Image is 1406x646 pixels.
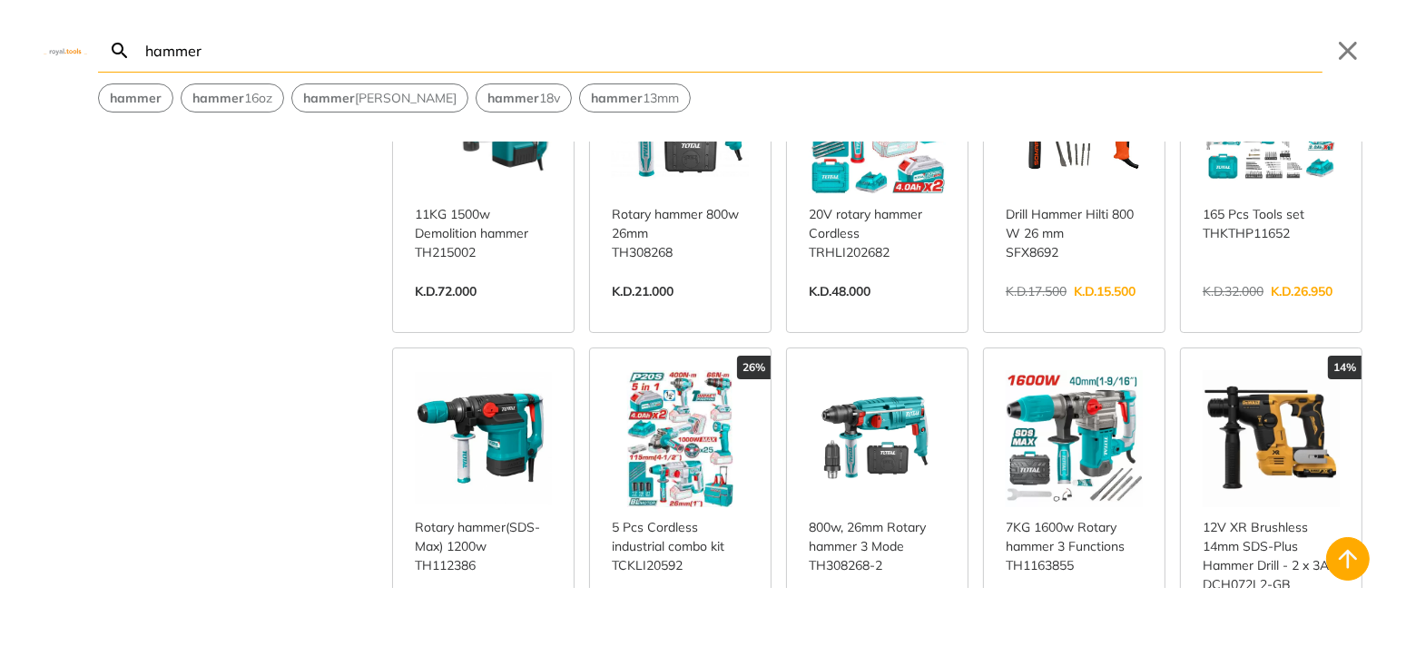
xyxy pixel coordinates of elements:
[1328,356,1362,379] div: 14%
[303,90,355,106] strong: hammer
[110,90,162,106] strong: hammer
[591,89,679,108] span: 13mm
[303,89,457,108] span: [PERSON_NAME]
[192,90,244,106] strong: hammer
[192,89,272,108] span: 16oz
[1333,544,1362,573] svg: Back to top
[99,84,172,112] button: Select suggestion: hammer
[142,29,1322,72] input: Search…
[487,90,539,106] strong: hammer
[44,46,87,54] img: Close
[292,84,467,112] button: Select suggestion: hammer watts
[1333,36,1362,65] button: Close
[737,356,771,379] div: 26%
[579,83,691,113] div: Suggestion: hammer 13mm
[580,84,690,112] button: Select suggestion: hammer 13mm
[98,83,173,113] div: Suggestion: hammer
[487,89,560,108] span: 18v
[477,84,571,112] button: Select suggestion: hammer 18v
[182,84,283,112] button: Select suggestion: hammer 16oz
[476,83,572,113] div: Suggestion: hammer 18v
[291,83,468,113] div: Suggestion: hammer watts
[181,83,284,113] div: Suggestion: hammer 16oz
[591,90,643,106] strong: hammer
[109,40,131,62] svg: Search
[1326,537,1370,581] button: Back to top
